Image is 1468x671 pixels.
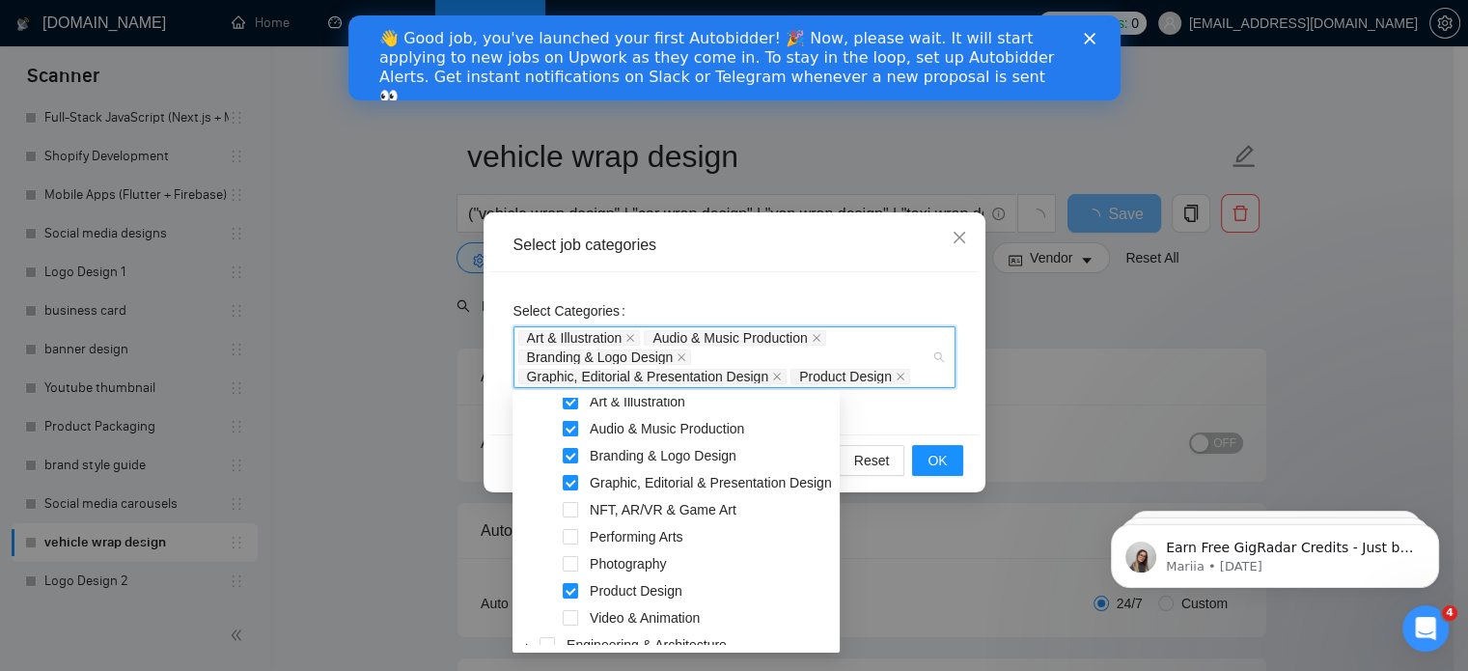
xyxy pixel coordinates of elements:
[518,369,788,384] span: Graphic, Editorial & Presentation Design
[563,633,836,657] span: Engineering & Architecture
[567,637,727,653] span: Engineering & Architecture
[790,369,910,384] span: Product Design
[854,450,890,471] span: Reset
[1442,605,1457,621] span: 4
[523,642,533,652] span: caret-down
[527,350,674,364] span: Branding & Logo Design
[1402,605,1449,652] iframe: Intercom live chat
[652,331,807,345] span: Audio & Music Production
[590,448,736,463] span: Branding & Logo Design
[586,444,836,467] span: Branding & Logo Design
[527,331,623,345] span: Art & Illustration
[586,525,836,548] span: Performing Arts
[590,421,744,436] span: Audio & Music Production
[677,352,686,362] span: close
[586,498,836,521] span: NFT, AR/VR & Game Art
[625,333,635,343] span: close
[952,230,967,245] span: close
[518,349,692,365] span: Branding & Logo Design
[839,445,905,476] button: Reset
[1082,484,1468,619] iframe: Intercom notifications message
[590,556,666,572] span: Photography
[586,552,836,575] span: Photography
[590,583,682,599] span: Product Design
[914,369,918,384] input: Select Categories
[518,330,641,346] span: Art & Illustration
[735,17,755,29] div: Close
[933,212,985,265] button: Close
[590,502,736,517] span: NFT, AR/VR & Game Art
[644,330,825,346] span: Audio & Music Production
[590,529,682,545] span: Performing Arts
[513,295,633,326] label: Select Categories
[928,450,947,471] span: OK
[527,370,769,383] span: Graphic, Editorial & Presentation Design
[590,610,700,626] span: Video & Animation
[586,606,836,629] span: Video & Animation
[586,579,836,602] span: Product Design
[513,235,956,256] div: Select job categories
[799,370,892,383] span: Product Design
[348,15,1121,100] iframe: Intercom live chat banner
[772,372,782,381] span: close
[896,372,905,381] span: close
[590,394,685,409] span: Art & Illustration
[586,390,836,413] span: Art & Illustration
[912,445,962,476] button: OK
[586,471,836,494] span: Graphic, Editorial & Presentation Design
[586,417,836,440] span: Audio & Music Production
[590,475,832,490] span: Graphic, Editorial & Presentation Design
[31,14,710,91] div: 👋 Good job, you've launched your first Autobidder! 🎉 Now, please wait. It will start applying to ...
[812,333,821,343] span: close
